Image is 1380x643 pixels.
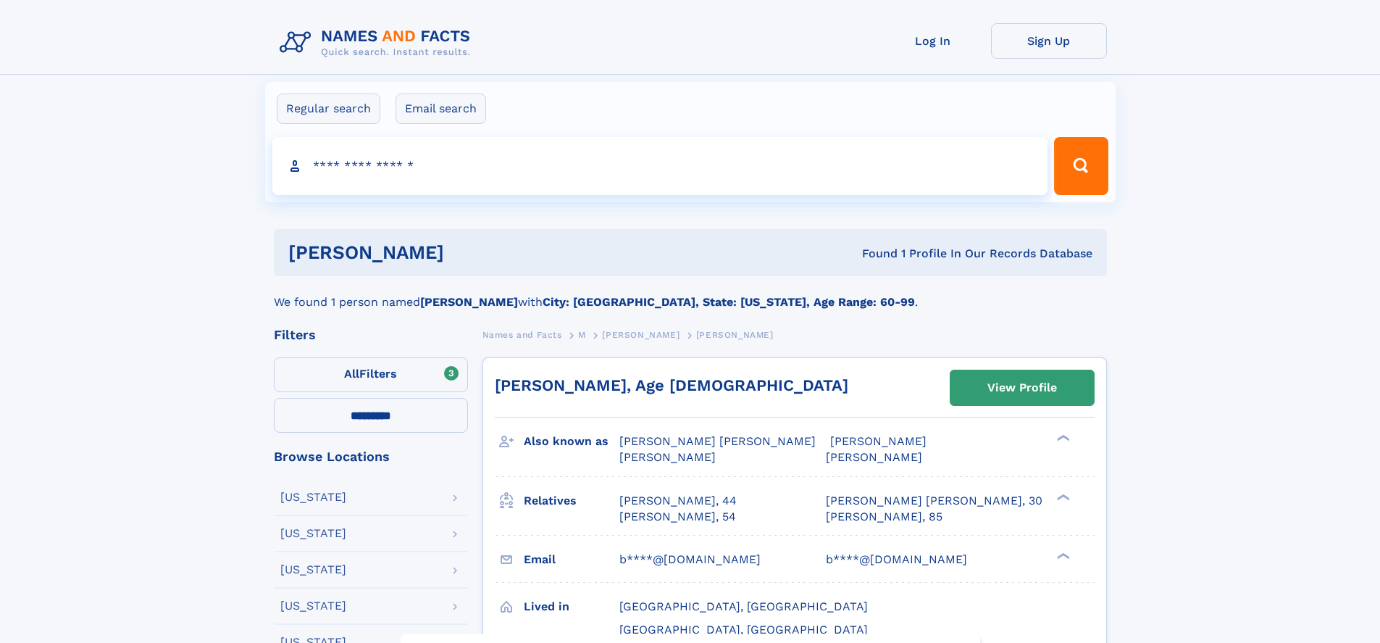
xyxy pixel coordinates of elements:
[524,547,619,572] h3: Email
[1054,137,1108,195] button: Search Button
[826,493,1042,509] a: [PERSON_NAME] [PERSON_NAME], 30
[274,23,482,62] img: Logo Names and Facts
[482,325,562,344] a: Names and Facts
[274,450,468,463] div: Browse Locations
[602,325,679,344] a: [PERSON_NAME]
[272,137,1048,195] input: search input
[619,623,868,636] span: [GEOGRAPHIC_DATA], [GEOGRAPHIC_DATA]
[578,325,586,344] a: M
[619,434,816,448] span: [PERSON_NAME] [PERSON_NAME]
[1053,433,1071,443] div: ❯
[288,244,653,262] h1: [PERSON_NAME]
[277,94,380,124] label: Regular search
[826,450,922,464] span: [PERSON_NAME]
[495,376,848,394] a: [PERSON_NAME], Age [DEMOGRAPHIC_DATA]
[274,357,468,392] label: Filters
[524,489,619,513] h3: Relatives
[987,371,1057,405] div: View Profile
[602,330,679,340] span: [PERSON_NAME]
[653,246,1092,262] div: Found 1 Profile In Our Records Database
[826,509,942,525] a: [PERSON_NAME], 85
[396,94,486,124] label: Email search
[274,276,1107,311] div: We found 1 person named with .
[420,295,518,309] b: [PERSON_NAME]
[991,23,1107,59] a: Sign Up
[1053,551,1071,560] div: ❯
[524,594,619,619] h3: Lived in
[830,434,927,448] span: [PERSON_NAME]
[1053,492,1071,502] div: ❯
[619,509,736,525] a: [PERSON_NAME], 54
[696,330,774,340] span: [PERSON_NAME]
[280,528,346,539] div: [US_STATE]
[619,493,737,509] a: [PERSON_NAME], 44
[619,600,868,613] span: [GEOGRAPHIC_DATA], [GEOGRAPHIC_DATA]
[280,491,346,503] div: [US_STATE]
[280,564,346,576] div: [US_STATE]
[875,23,991,59] a: Log In
[274,328,468,341] div: Filters
[344,367,359,381] span: All
[578,330,586,340] span: M
[619,450,716,464] span: [PERSON_NAME]
[280,600,346,612] div: [US_STATE]
[950,370,1094,405] a: View Profile
[524,429,619,454] h3: Also known as
[543,295,915,309] b: City: [GEOGRAPHIC_DATA], State: [US_STATE], Age Range: 60-99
